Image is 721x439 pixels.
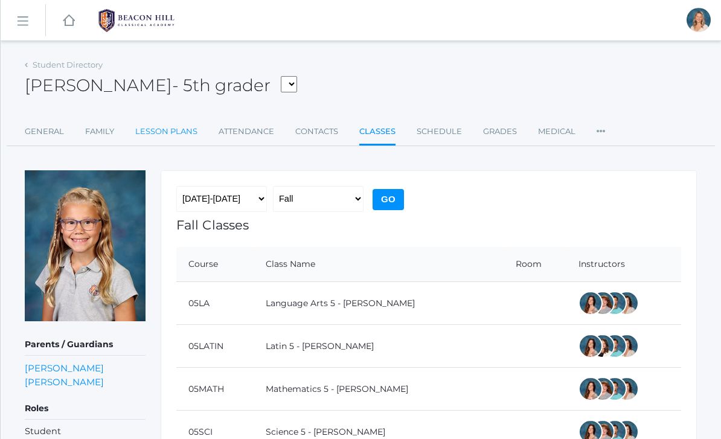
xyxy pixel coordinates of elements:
img: 1_BHCALogos-05.png [91,5,182,36]
div: Sarah Bence [591,291,615,315]
a: Classes [359,120,396,146]
a: Language Arts 5 - [PERSON_NAME] [266,298,415,309]
a: Medical [538,120,575,144]
h5: Roles [25,399,146,419]
h5: Parents / Guardians [25,335,146,355]
div: Rebecca Salazar [578,377,603,401]
div: Sarah Bence [591,377,615,401]
th: Class Name [254,247,504,282]
th: Instructors [566,247,681,282]
div: Cari Burke [615,377,639,401]
th: Course [176,247,254,282]
li: Student [25,425,146,438]
a: Science 5 - [PERSON_NAME] [266,426,385,437]
div: Westen Taylor [603,377,627,401]
td: 05LATIN [176,325,254,368]
a: [PERSON_NAME] [25,375,104,389]
div: Westen Taylor [603,334,627,358]
div: Rebecca Salazar [578,334,603,358]
a: Mathematics 5 - [PERSON_NAME] [266,383,408,394]
div: Westen Taylor [603,291,627,315]
h1: Fall Classes [176,218,681,232]
div: Cari Burke [615,291,639,315]
div: Heather Albanese [687,8,711,32]
a: Student Directory [33,60,103,69]
div: Teresa Deutsch [591,334,615,358]
a: Grades [483,120,517,144]
span: - 5th grader [172,75,271,95]
td: 05LA [176,282,254,325]
input: Go [373,189,404,210]
a: [PERSON_NAME] [25,361,104,375]
h2: [PERSON_NAME] [25,76,297,95]
div: Cari Burke [615,334,639,358]
a: General [25,120,64,144]
th: Room [504,247,566,282]
a: Family [85,120,114,144]
a: Lesson Plans [135,120,197,144]
img: Paige Albanese [25,170,146,321]
td: 05MATH [176,368,254,411]
div: Rebecca Salazar [578,291,603,315]
a: Latin 5 - [PERSON_NAME] [266,341,374,351]
a: Attendance [219,120,274,144]
a: Schedule [417,120,462,144]
a: Contacts [295,120,338,144]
